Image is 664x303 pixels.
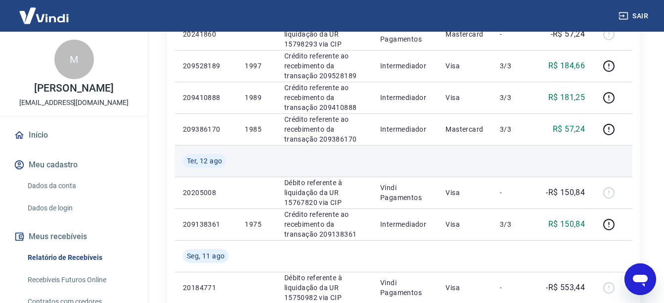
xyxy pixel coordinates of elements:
a: Dados da conta [24,176,136,196]
span: Seg, 11 ago [187,251,224,261]
p: Crédito referente ao recebimento da transação 209138361 [284,209,364,239]
p: R$ 181,25 [548,92,585,103]
p: [PERSON_NAME] [34,83,113,94]
button: Sair [617,7,652,25]
button: Meus recebíveis [12,226,136,248]
p: Vindi Pagamentos [380,24,430,44]
p: 20205008 [183,188,229,198]
button: Meu cadastro [12,154,136,176]
img: Vindi [12,0,76,31]
p: Visa [445,93,484,102]
p: Vindi Pagamentos [380,278,430,298]
p: 20241860 [183,29,229,39]
p: Mastercard [445,124,484,134]
p: 20184771 [183,283,229,293]
p: 209138361 [183,219,229,229]
a: Dados de login [24,198,136,218]
p: R$ 150,84 [548,218,585,230]
p: Visa [445,283,484,293]
iframe: Botão para abrir a janela de mensagens [624,263,656,295]
a: Recebíveis Futuros Online [24,270,136,290]
p: 209528189 [183,61,229,71]
p: Crédito referente ao recebimento da transação 209386170 [284,114,364,144]
p: 1975 [245,219,268,229]
p: Intermediador [380,61,430,71]
p: 209386170 [183,124,229,134]
p: Intermediador [380,219,430,229]
p: Visa [445,219,484,229]
p: Intermediador [380,93,430,102]
p: Visa [445,61,484,71]
p: - [500,283,529,293]
p: 3/3 [500,124,529,134]
p: -R$ 150,84 [546,187,585,199]
p: R$ 57,24 [553,123,585,135]
p: 3/3 [500,219,529,229]
p: -R$ 553,44 [546,282,585,294]
p: R$ 184,66 [548,60,585,72]
p: 209410888 [183,93,229,102]
span: Ter, 12 ago [187,156,222,166]
p: Intermediador [380,124,430,134]
p: 3/3 [500,93,529,102]
p: 3/3 [500,61,529,71]
p: Débito referente à liquidação da UR 15750982 via CIP [284,273,364,303]
p: Visa [445,188,484,198]
p: Crédito referente ao recebimento da transação 209410888 [284,83,364,112]
p: - [500,188,529,198]
p: - [500,29,529,39]
p: Débito referente à liquidação da UR 15767820 via CIP [284,178,364,207]
p: Crédito referente ao recebimento da transação 209528189 [284,51,364,81]
p: -R$ 57,24 [551,28,585,40]
p: 1989 [245,93,268,102]
a: Relatório de Recebíveis [24,248,136,268]
div: M [54,40,94,79]
p: Mastercard [445,29,484,39]
p: Débito referente à liquidação da UR 15798293 via CIP [284,19,364,49]
p: [EMAIL_ADDRESS][DOMAIN_NAME] [19,98,129,108]
a: Início [12,124,136,146]
p: 1997 [245,61,268,71]
p: 1985 [245,124,268,134]
p: Vindi Pagamentos [380,183,430,202]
